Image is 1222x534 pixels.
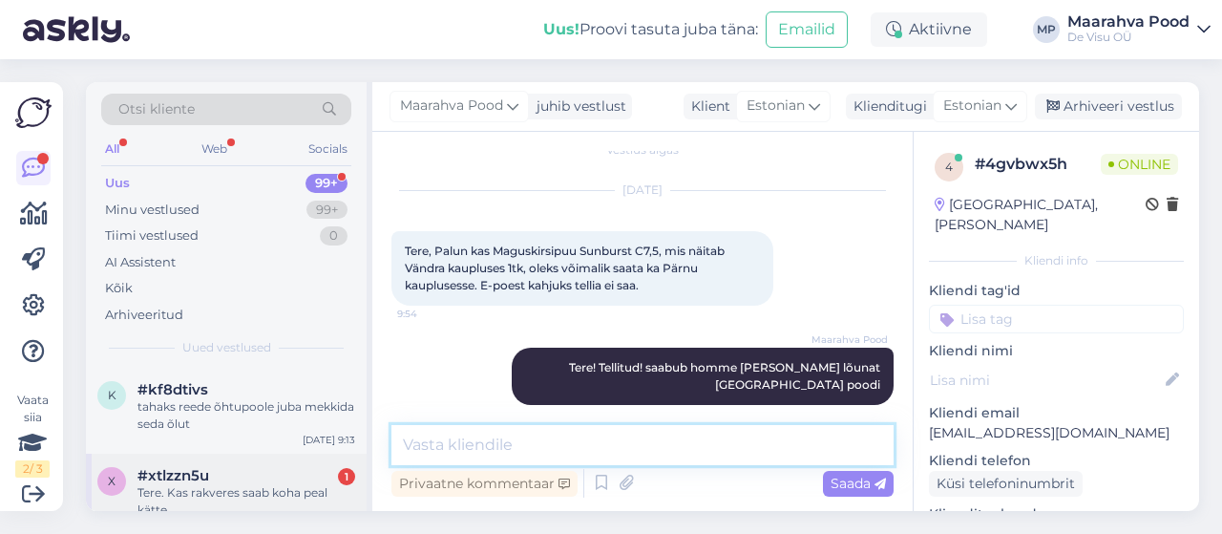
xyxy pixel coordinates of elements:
[338,468,355,485] div: 1
[929,281,1184,301] p: Kliendi tag'id
[118,99,195,119] span: Otsi kliente
[929,451,1184,471] p: Kliendi telefon
[15,97,52,128] img: Askly Logo
[929,341,1184,361] p: Kliendi nimi
[108,388,116,402] span: k
[811,332,888,347] span: Maarahva Pood
[182,339,271,356] span: Uued vestlused
[137,484,355,519] div: Tere. Kas rakveres saab koha peal kätte
[305,137,351,161] div: Socials
[137,398,355,433] div: tahaks reede õhtupoole juba mekkida seda õlut
[569,360,883,392] span: Tere! Tellitud! saabub homme [PERSON_NAME] lõunat [GEOGRAPHIC_DATA] poodi
[871,12,987,47] div: Aktiivne
[105,279,133,298] div: Kõik
[105,253,176,272] div: AI Assistent
[935,195,1146,235] div: [GEOGRAPHIC_DATA], [PERSON_NAME]
[929,471,1083,497] div: Küsi telefoninumbrit
[1035,94,1182,119] div: Arhiveeri vestlus
[101,137,123,161] div: All
[137,467,209,484] span: #xtlzzn5u
[400,96,503,117] span: Maarahva Pood
[391,182,894,199] div: [DATE]
[1067,30,1190,45] div: De Visu OÜ
[303,433,355,447] div: [DATE] 9:13
[15,460,50,478] div: 2 / 3
[945,160,953,174] span: 4
[831,475,886,492] span: Saada
[1101,154,1178,175] span: Online
[816,406,888,420] span: 10:10
[543,20,579,38] b: Uus!
[684,96,730,117] div: Klient
[930,370,1162,391] input: Lisa nimi
[405,244,727,292] span: Tere, Palun kas Maguskirsipuu Sunburst C7,5, mis näitab Vändra kaupluses 1tk, oleks võimalik saat...
[105,201,200,220] div: Minu vestlused
[15,392,50,478] div: Vaata siia
[1067,14,1211,45] a: Maarahva PoodDe Visu OÜ
[1067,14,1190,30] div: Maarahva Pood
[975,153,1101,176] div: # 4gvbwx5h
[105,174,130,193] div: Uus
[391,471,578,497] div: Privaatne kommentaar
[929,403,1184,423] p: Kliendi email
[305,174,348,193] div: 99+
[306,201,348,220] div: 99+
[1033,16,1060,43] div: MP
[929,305,1184,333] input: Lisa tag
[543,18,758,41] div: Proovi tasuta juba täna:
[846,96,927,117] div: Klienditugi
[929,504,1184,524] p: Klienditeekond
[747,96,805,117] span: Estonian
[929,252,1184,269] div: Kliendi info
[105,306,183,325] div: Arhiveeritud
[943,96,1001,117] span: Estonian
[320,226,348,246] div: 0
[105,226,199,246] div: Tiimi vestlused
[108,474,116,488] span: x
[929,423,1184,443] p: [EMAIL_ADDRESS][DOMAIN_NAME]
[766,11,848,48] button: Emailid
[397,307,469,321] span: 9:54
[529,96,626,117] div: juhib vestlust
[198,137,231,161] div: Web
[137,381,208,398] span: #kf8dtivs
